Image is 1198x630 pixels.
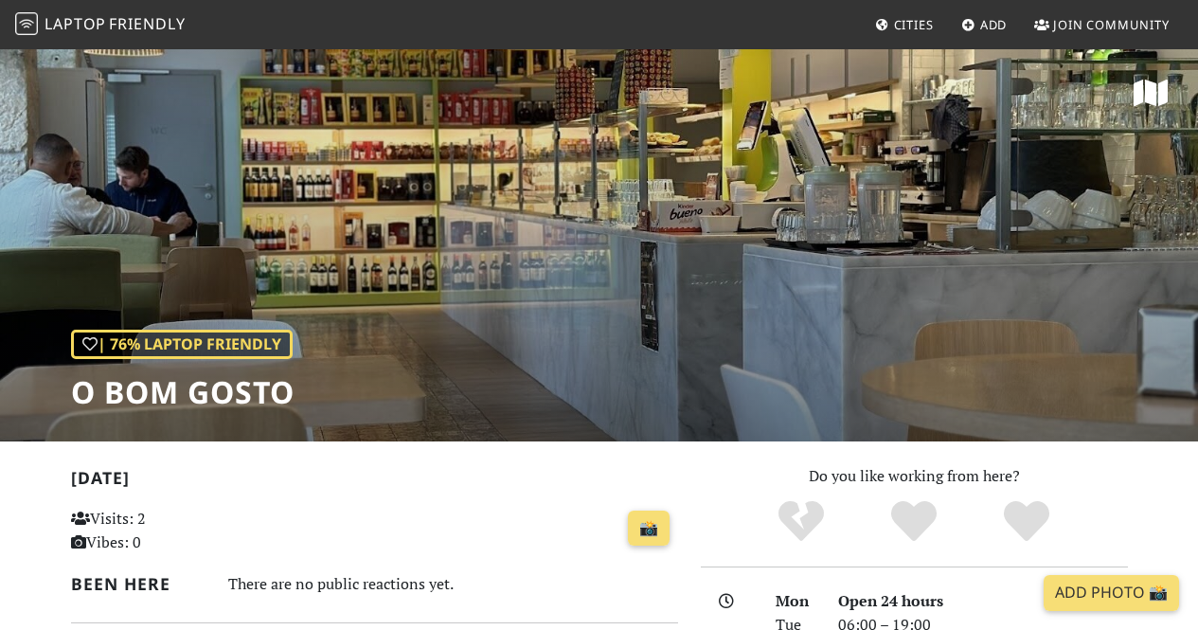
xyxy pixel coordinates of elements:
a: LaptopFriendly LaptopFriendly [15,9,186,42]
p: Visits: 2 Vibes: 0 [71,507,259,555]
span: Cities [894,16,934,33]
a: Add Photo 📸 [1044,575,1179,611]
h1: O Bom Gosto [71,374,295,410]
div: Definitely! [970,498,1082,546]
div: No [745,498,858,546]
p: Do you like working from here? [701,464,1128,489]
span: Add [980,16,1008,33]
h2: Been here [71,574,206,594]
span: Friendly [109,13,185,34]
div: There are no public reactions yet. [228,570,678,598]
div: Mon [764,589,827,614]
div: Yes [858,498,971,546]
div: | 76% Laptop Friendly [71,330,293,360]
a: Join Community [1027,8,1177,42]
span: Join Community [1053,16,1170,33]
a: 📸 [628,511,670,547]
img: LaptopFriendly [15,12,38,35]
a: Cities [867,8,941,42]
div: Open 24 hours [827,589,1139,614]
span: Laptop [45,13,106,34]
a: Add [954,8,1015,42]
h2: [DATE] [71,468,678,495]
